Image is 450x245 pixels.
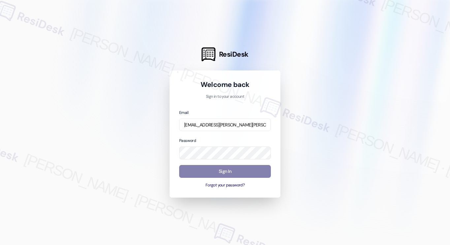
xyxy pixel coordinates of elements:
h1: Welcome back [179,80,271,89]
label: Password [179,138,196,143]
label: Email [179,110,188,115]
p: Sign in to your account [179,94,271,100]
img: ResiDesk Logo [202,47,215,61]
span: ResiDesk [219,50,248,59]
button: Sign In [179,165,271,178]
button: Forgot your password? [179,182,271,188]
input: name@example.com [179,119,271,131]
